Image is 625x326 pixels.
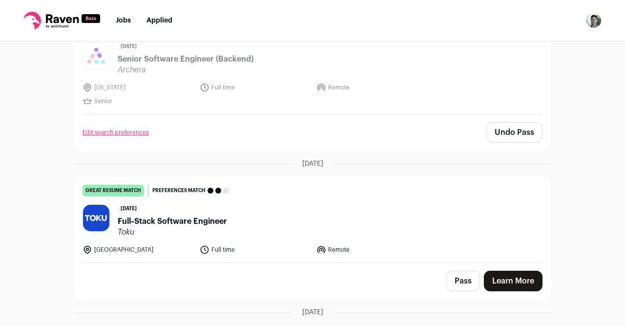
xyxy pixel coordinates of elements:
[200,245,311,255] li: Full time
[118,42,140,51] span: [DATE]
[302,307,323,317] span: [DATE]
[83,43,109,69] img: 1aa7b825cf0754e539ceeb5f59804a981191bc4e5a1aafbe256bae55b145bd4d.jpg
[316,245,428,255] li: Remote
[586,13,602,28] button: Open dropdown
[200,83,311,92] li: Full time
[83,185,144,196] div: great resume match
[118,53,253,65] span: Senior Software Engineer (Backend)
[75,15,550,114] a: great resume match Preferences match [DATE] Senior Software Engineer (Backend) Archera [US_STATE]...
[118,227,227,237] span: Toku
[484,271,542,291] a: Learn More
[586,13,602,28] img: 19207836-medium_jpg
[316,83,428,92] li: Remote
[118,65,253,75] span: Archera
[75,177,550,262] a: great resume match Preferences match [DATE] Full‑Stack Software Engineer Toku [GEOGRAPHIC_DATA] F...
[302,159,323,169] span: [DATE]
[83,96,194,106] li: Senior
[83,83,194,92] li: [US_STATE]
[83,129,149,136] a: Edit search preferences
[152,186,206,196] span: Preferences match
[146,17,172,24] a: Applied
[118,216,227,227] span: Full‑Stack Software Engineer
[446,271,480,291] button: Pass
[118,204,140,214] span: [DATE]
[83,205,109,231] img: 15dfb2642cef01fd56f3b2d507a1c233e706809f3318ab7e75c0170616876eaf.jpg
[83,245,194,255] li: [GEOGRAPHIC_DATA]
[116,17,131,24] a: Jobs
[486,122,542,143] button: Undo Pass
